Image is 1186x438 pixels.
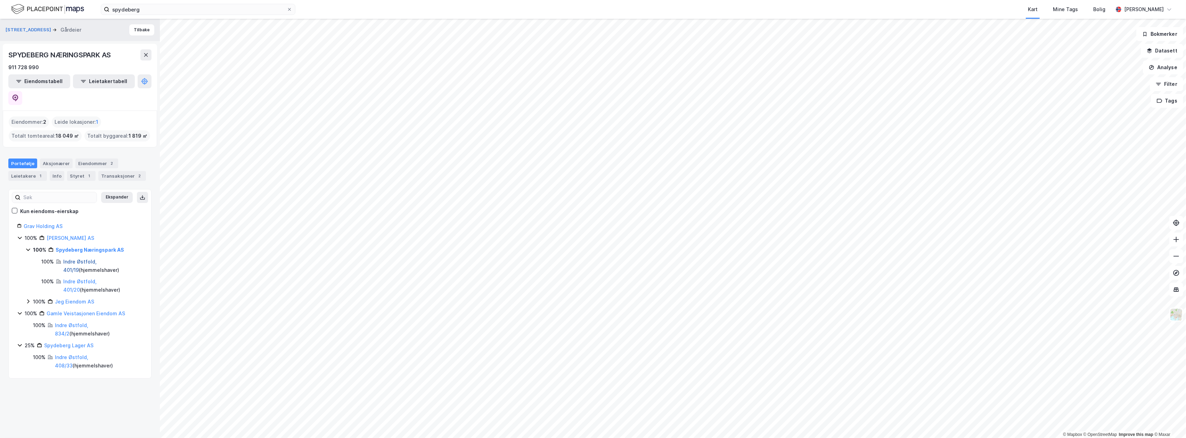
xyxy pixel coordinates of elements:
div: [PERSON_NAME] [1124,5,1164,14]
div: Eiendommer [75,159,118,168]
div: Totalt byggareal : [84,130,150,141]
div: 100% [41,277,54,286]
a: Grav Holding AS [24,223,63,229]
a: Indre Østfold, 834/2 [55,322,88,336]
a: Improve this map [1119,432,1153,437]
div: 2 [108,160,115,167]
a: Indre Østfold, 408/33 [55,354,88,368]
div: Aksjonærer [40,159,73,168]
a: Mapbox [1063,432,1082,437]
a: OpenStreetMap [1083,432,1117,437]
div: Styret [67,171,96,181]
button: Filter [1150,77,1183,91]
span: 1 819 ㎡ [129,132,147,140]
button: [STREET_ADDRESS] [6,26,52,33]
div: ( hjemmelshaver ) [55,321,143,338]
div: Kun eiendoms-eierskap [20,207,79,216]
div: Info [50,171,64,181]
div: Kart [1028,5,1038,14]
a: Spydeberg Næringspark AS [56,247,124,253]
div: 100% [33,353,46,362]
div: Portefølje [8,159,37,168]
button: Tags [1151,94,1183,108]
div: Gårdeier [60,26,81,34]
div: 100% [25,309,37,318]
div: 911 728 990 [8,63,39,72]
a: Jeg Eiendom AS [55,299,94,305]
span: 1 [96,118,98,126]
button: Eiendomstabell [8,74,70,88]
img: logo.f888ab2527a4732fd821a326f86c7f29.svg [11,3,84,15]
input: Søk på adresse, matrikkel, gårdeiere, leietakere eller personer [109,4,287,15]
div: ( hjemmelshaver ) [63,258,143,274]
div: Leide lokasjoner : [52,116,101,128]
button: Bokmerker [1136,27,1183,41]
div: Kontrollprogram for chat [1151,405,1186,438]
div: Totalt tomteareal : [9,130,82,141]
span: 2 [43,118,46,126]
a: Gamle Veistasjonen Eiendom AS [47,310,125,316]
img: Z [1170,308,1183,321]
div: Mine Tags [1053,5,1078,14]
div: 100% [33,246,46,254]
button: Tilbake [129,24,154,35]
div: Eiendommer : [9,116,49,128]
button: Analyse [1143,60,1183,74]
div: SPYDEBERG NÆRINGSPARK AS [8,49,112,60]
div: 1 [37,172,44,179]
button: Datasett [1141,44,1183,58]
a: Indre Østfold, 401/20 [63,278,97,293]
div: 100% [33,321,46,330]
iframe: Chat Widget [1151,405,1186,438]
button: Leietakertabell [73,74,135,88]
button: Ekspander [101,192,133,203]
div: Transaksjoner [98,171,146,181]
span: 18 049 ㎡ [56,132,79,140]
div: 25% [25,341,35,350]
div: 1 [86,172,93,179]
div: 100% [25,234,37,242]
div: Bolig [1093,5,1105,14]
a: Spydeberg Lager AS [44,342,93,348]
div: 100% [33,298,46,306]
div: 100% [41,258,54,266]
div: ( hjemmelshaver ) [63,277,143,294]
div: 2 [136,172,143,179]
div: ( hjemmelshaver ) [55,353,143,370]
a: [PERSON_NAME] AS [47,235,94,241]
div: Leietakere [8,171,47,181]
input: Søk [21,192,97,203]
a: Indre Østfold, 401/19 [63,259,97,273]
